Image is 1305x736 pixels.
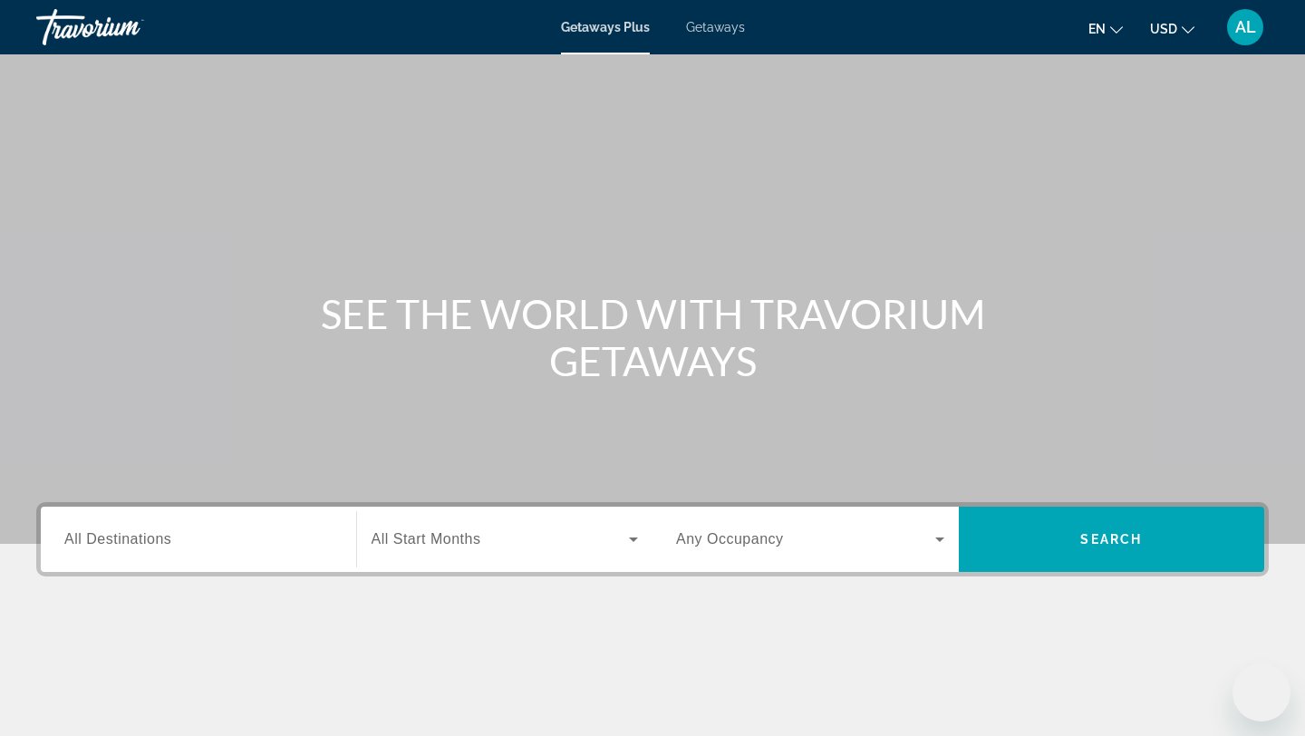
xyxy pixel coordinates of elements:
[313,290,992,384] h1: SEE THE WORLD WITH TRAVORIUM GETAWAYS
[1235,18,1256,36] span: AL
[676,531,784,547] span: Any Occupancy
[36,4,217,51] a: Travorium
[1080,532,1142,547] span: Search
[1150,22,1177,36] span: USD
[1150,15,1194,42] button: Change currency
[561,20,650,34] a: Getaways Plus
[64,531,171,547] span: All Destinations
[372,531,481,547] span: All Start Months
[1088,15,1123,42] button: Change language
[686,20,745,34] a: Getaways
[959,507,1265,572] button: Search
[41,507,1264,572] div: Search widget
[1232,663,1290,721] iframe: Botón para iniciar la ventana de mensajería
[1088,22,1106,36] span: en
[1222,8,1269,46] button: User Menu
